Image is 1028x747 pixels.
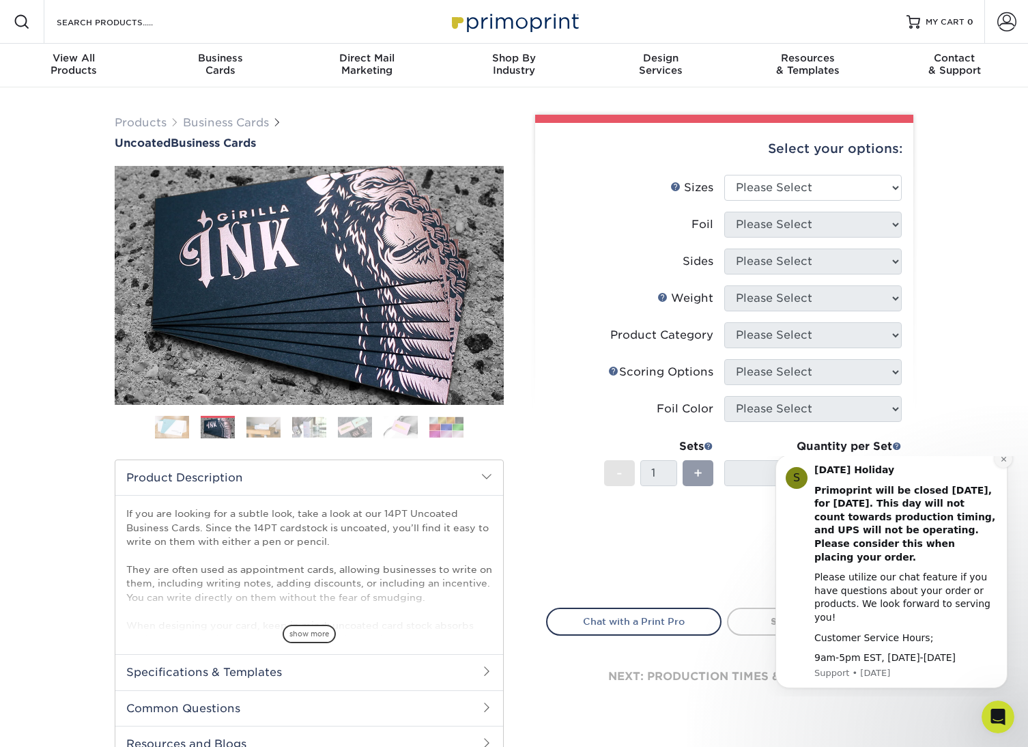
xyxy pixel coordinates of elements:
a: DesignServices [588,44,734,87]
div: & Support [881,52,1028,76]
div: Profile image for Support [31,11,53,33]
div: Foil Color [657,401,713,417]
h2: Product Description [115,460,503,495]
img: Uncoated 02 [115,166,504,405]
p: Message from Support, sent 3d ago [59,211,242,223]
a: Shop ByIndustry [440,44,587,87]
span: Design [588,52,734,64]
h2: Specifications & Templates [115,654,503,690]
img: Business Cards 06 [384,416,418,439]
div: Services [588,52,734,76]
h2: Common Questions [115,690,503,726]
div: Product Category [610,327,713,343]
span: 0 [967,17,973,27]
img: Primoprint [446,7,582,36]
span: MY CART [926,16,965,28]
div: Select your options: [546,123,902,175]
p: If you are looking for a subtle look, take a look at our 14PT Uncoated Business Cards. Since the ... [126,507,492,744]
span: Uncoated [115,137,171,150]
a: Business Cards [183,116,269,129]
img: Business Cards 04 [292,417,326,438]
div: Marketing [294,52,440,76]
div: & Templates [734,52,881,76]
b: Primoprint will be closed [DATE], for [DATE]. This day will not count towards production timing, ... [59,29,240,107]
a: UncoatedBusiness Cards [115,137,504,150]
div: Sizes [670,180,713,196]
div: Industry [440,52,587,76]
iframe: Intercom notifications message [755,456,1028,696]
img: Business Cards 03 [246,417,281,438]
div: $0.00 [734,531,902,564]
img: Business Cards 01 [155,410,189,445]
a: Products [115,116,167,129]
div: Sets [604,438,713,455]
div: Scoring Options [608,364,713,380]
iframe: Intercom live chat [982,701,1014,733]
div: Sides [683,253,713,270]
a: Resources& Templates [734,44,881,87]
div: Cards [147,52,294,76]
span: - [616,463,623,483]
span: show more [283,625,336,643]
div: next: production times & shipping [546,636,902,718]
img: Business Cards 05 [338,417,372,438]
span: + [694,463,702,483]
a: BusinessCards [147,44,294,87]
div: 9am-5pm EST, [DATE]-[DATE] [59,195,242,209]
a: Select All Options [727,608,902,635]
a: Direct MailMarketing [294,44,440,87]
img: Business Cards 02 [201,418,235,439]
div: Quantity per Set [724,438,902,455]
span: Contact [881,52,1028,64]
h1: Business Cards [115,137,504,150]
div: Customer Service Hours; [59,175,242,189]
a: Chat with a Print Pro [546,608,722,635]
span: Direct Mail [294,52,440,64]
span: Business [147,52,294,64]
b: [DATE] Holiday [59,8,139,19]
span: Resources [734,52,881,64]
div: Foil [691,216,713,233]
div: Message content [59,8,242,209]
input: SEARCH PRODUCTS..... [55,14,188,30]
div: Please utilize our chat feature if you have questions about your order or products. We look forwa... [59,115,242,168]
div: Weight [657,290,713,307]
a: Contact& Support [881,44,1028,87]
img: Business Cards 07 [429,417,463,438]
span: Shop By [440,52,587,64]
